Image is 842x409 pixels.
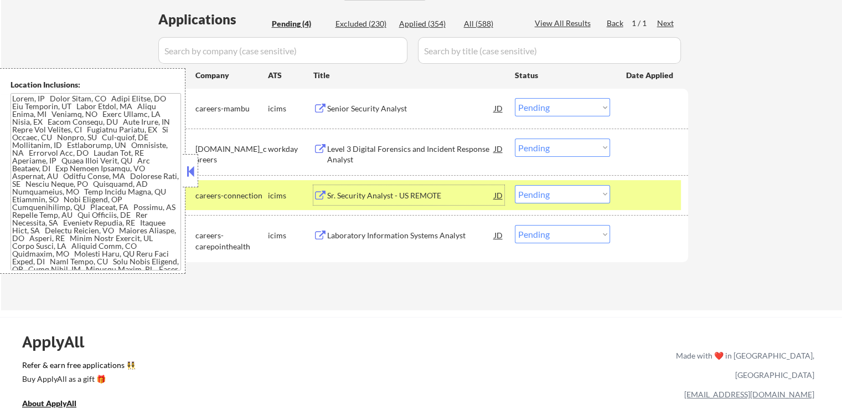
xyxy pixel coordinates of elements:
[195,70,268,81] div: Company
[22,375,133,383] div: Buy ApplyAll as a gift 🎁
[493,98,504,118] div: JD
[22,361,445,373] a: Refer & earn free applications 👯‍♀️
[327,230,494,241] div: Laboratory Information Systems Analyst
[268,103,313,114] div: icims
[272,18,327,29] div: Pending (4)
[327,144,494,165] div: Level 3 Digital Forensics and Incident Response Analyst
[22,398,76,408] u: About ApplyAll
[195,144,268,165] div: [DOMAIN_NAME]_careers
[268,144,313,155] div: workday
[195,230,268,252] div: careers-carepointhealth
[493,139,504,159] div: JD
[158,13,268,26] div: Applications
[607,18,624,29] div: Back
[671,346,814,385] div: Made with ❤️ in [GEOGRAPHIC_DATA], [GEOGRAPHIC_DATA]
[335,18,391,29] div: Excluded (230)
[22,373,133,387] a: Buy ApplyAll as a gift 🎁
[268,190,313,201] div: icims
[632,18,657,29] div: 1 / 1
[195,190,268,201] div: careers-connection
[515,65,610,85] div: Status
[684,390,814,399] a: [EMAIL_ADDRESS][DOMAIN_NAME]
[195,103,268,114] div: careers-mambu
[657,18,675,29] div: Next
[22,333,97,351] div: ApplyAll
[327,103,494,114] div: Senior Security Analyst
[626,70,675,81] div: Date Applied
[158,37,407,64] input: Search by company (case sensitive)
[11,79,181,90] div: Location Inclusions:
[493,225,504,245] div: JD
[464,18,519,29] div: All (588)
[313,70,504,81] div: Title
[268,70,313,81] div: ATS
[493,185,504,205] div: JD
[327,190,494,201] div: Sr. Security Analyst - US REMOTE
[535,18,594,29] div: View All Results
[399,18,454,29] div: Applied (354)
[268,230,313,241] div: icims
[418,37,681,64] input: Search by title (case sensitive)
